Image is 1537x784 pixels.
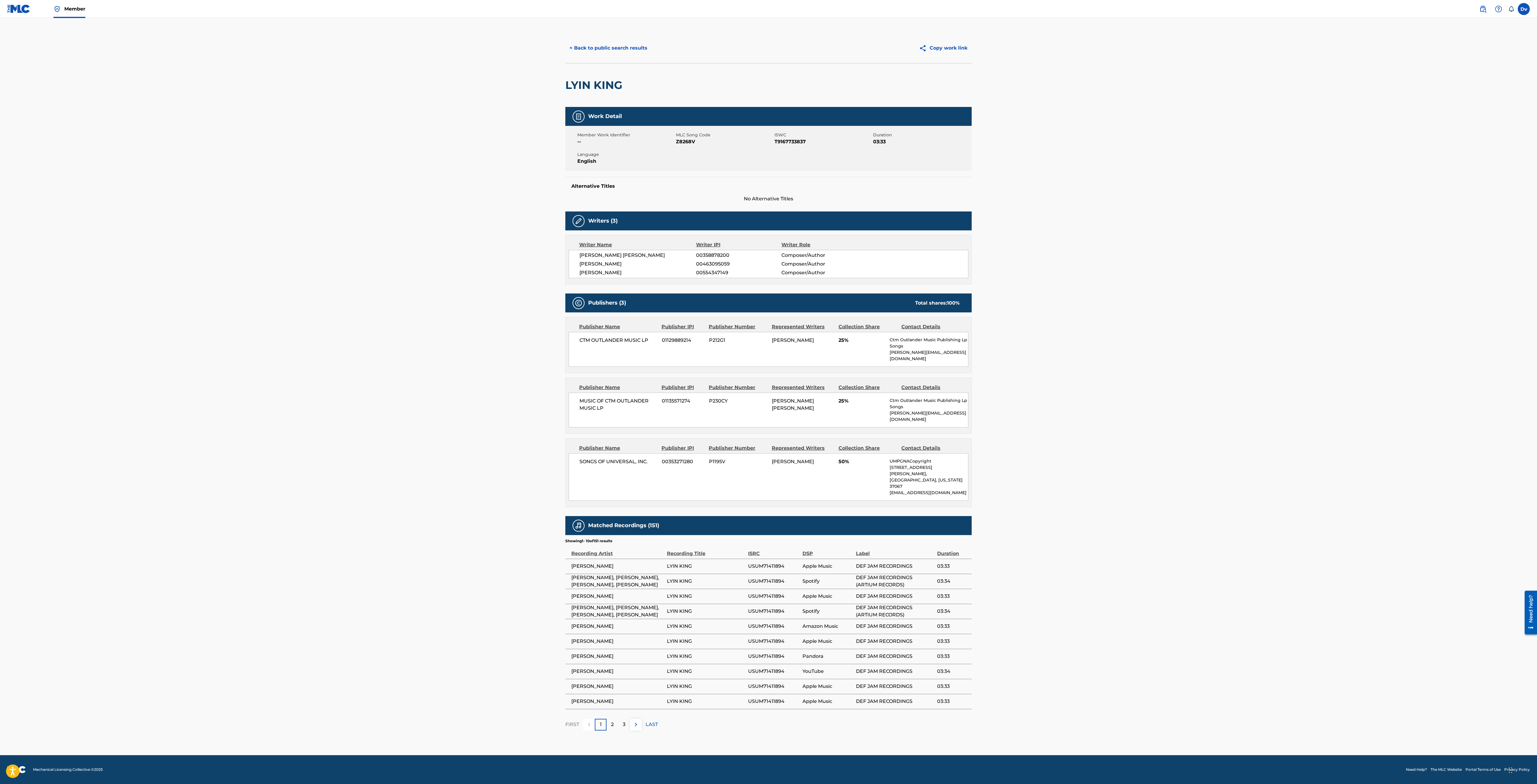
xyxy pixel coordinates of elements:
span: 01129889214 [662,337,704,344]
span: Member Work Identifier [577,132,674,138]
span: 25% [839,397,885,405]
span: Apple Music [802,683,853,690]
img: Top Rightsholder [53,5,61,13]
span: USUM71411894 [748,653,799,660]
span: USUM71411894 [748,638,799,645]
a: The MLC Website [1431,767,1462,772]
span: English [577,158,674,165]
span: Apple Music [802,563,853,570]
span: [PERSON_NAME] [579,269,696,276]
span: [PERSON_NAME] [571,668,664,675]
span: USUM71411894 [748,668,799,675]
span: [PERSON_NAME] [772,337,814,343]
img: right [632,721,640,728]
a: Public Search [1477,3,1489,15]
span: 25% [839,337,885,344]
span: [PERSON_NAME], [PERSON_NAME], [PERSON_NAME], [PERSON_NAME] [571,574,664,588]
div: Represented Writers [772,323,834,330]
div: Publisher Name [579,384,657,391]
span: Member [64,5,85,12]
div: Contact Details [901,323,960,330]
span: [PERSON_NAME], [PERSON_NAME], [PERSON_NAME], [PERSON_NAME] [571,604,664,618]
span: 03:33 [937,683,969,690]
iframe: Resource Center [1520,588,1537,637]
div: Duration [937,544,969,557]
a: Privacy Policy [1504,767,1530,772]
span: Spotify [802,578,853,585]
img: Writers [575,217,582,225]
span: CTM OUTLANDER MUSIC LP [579,337,657,344]
span: 100 % [947,300,960,306]
div: Slepen [1509,761,1512,779]
span: YouTube [802,668,853,675]
span: MUSIC OF CTM OUTLANDER MUSIC LP [579,397,657,412]
div: Writer Role [781,241,859,248]
span: 00554347149 [696,269,781,276]
p: FIRST [565,721,579,728]
h5: Work Detail [588,113,622,120]
div: Writer Name [579,241,696,248]
span: USUM71411894 [748,593,799,600]
span: DEF JAM RECORDINGS [856,683,934,690]
span: Composer/Author [781,252,859,259]
span: P212G1 [709,337,767,344]
p: Ctm Outlander Music Publishing Lp Songs [890,397,968,410]
span: P1195V [709,458,767,465]
span: 03:34 [937,668,969,675]
span: P230CY [709,397,767,405]
p: [PERSON_NAME][EMAIL_ADDRESS][DOMAIN_NAME] [890,349,968,362]
p: [PERSON_NAME][EMAIL_ADDRESS][DOMAIN_NAME] [890,410,968,423]
span: 03:33 [937,563,969,570]
span: [PERSON_NAME] [571,698,664,705]
span: -- [577,138,674,145]
span: Spotify [802,608,853,615]
span: USUM71411894 [748,578,799,585]
span: 00353271280 [662,458,704,465]
span: 50% [839,458,885,465]
span: Z8268V [676,138,773,145]
span: 03:33 [937,653,969,660]
h5: Writers (3) [588,217,618,224]
a: Portal Terms of Use [1465,767,1501,772]
a: Need Help? [1406,767,1427,772]
div: Represented Writers [772,445,834,452]
span: USUM71411894 [748,623,799,630]
span: DEF JAM RECORDINGS [856,668,934,675]
span: LYIN KING [667,638,745,645]
span: Amazon Music [802,623,853,630]
span: LYIN KING [667,608,745,615]
div: Contact Details [901,384,960,391]
span: [PERSON_NAME] [571,623,664,630]
div: Publisher IPI [662,384,704,391]
span: DEF JAM RECORDINGS (ARTIUM RECORDS) [856,574,934,588]
span: [PERSON_NAME] [571,563,664,570]
span: [PERSON_NAME] [571,683,664,690]
div: Publisher Name [579,445,657,452]
span: USUM71411894 [748,698,799,705]
span: [PERSON_NAME] [PERSON_NAME] [772,398,814,411]
div: Collection Share [839,445,897,452]
button: Copy work link [915,41,972,56]
div: Collection Share [839,384,897,391]
div: Label [856,544,934,557]
span: Composer/Author [781,269,859,276]
div: Publisher Name [579,323,657,330]
p: 3 [623,721,625,728]
span: Duration [873,132,970,138]
img: search [1479,5,1487,13]
div: Publisher Number [709,445,767,452]
span: DEF JAM RECORDINGS [856,653,934,660]
span: LYIN KING [667,668,745,675]
span: MLC Song Code [676,132,773,138]
img: Copy work link [919,44,930,52]
p: UMPGNACopyright [890,458,968,464]
p: Showing 1 - 10 of 151 results [565,538,612,544]
span: 03:34 [937,608,969,615]
p: [GEOGRAPHIC_DATA], [US_STATE] 37067 [890,477,968,490]
span: Apple Music [802,638,853,645]
img: Matched Recordings [575,522,582,529]
img: Publishers [575,299,582,307]
h5: Matched Recordings (151) [588,522,659,529]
